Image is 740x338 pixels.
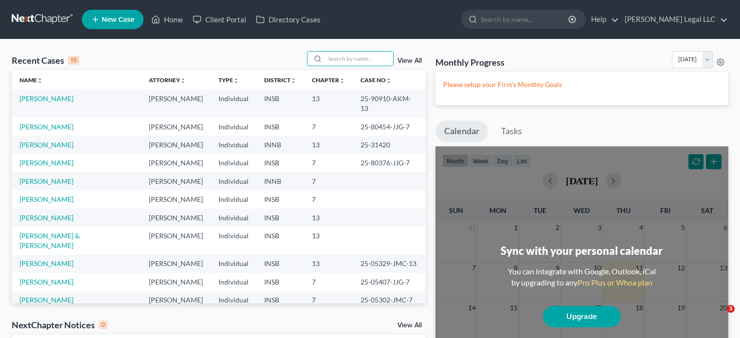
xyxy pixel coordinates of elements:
[141,273,211,291] td: [PERSON_NAME]
[256,118,304,136] td: INSB
[256,154,304,172] td: INSB
[353,273,426,291] td: 25-05407-JJG-7
[211,118,256,136] td: Individual
[304,255,353,273] td: 13
[353,154,426,172] td: 25-80376-JJG-7
[146,11,188,28] a: Home
[353,255,426,273] td: 25-05329-JMC-13
[141,209,211,227] td: [PERSON_NAME]
[141,154,211,172] td: [PERSON_NAME]
[19,159,73,167] a: [PERSON_NAME]
[353,291,426,309] td: 25-05302-JMC-7
[19,177,73,185] a: [PERSON_NAME]
[304,190,353,208] td: 7
[149,76,186,84] a: Attorneyunfold_more
[435,56,505,68] h3: Monthly Progress
[727,305,735,313] span: 3
[141,89,211,117] td: [PERSON_NAME]
[141,255,211,273] td: [PERSON_NAME]
[304,227,353,254] td: 13
[501,243,663,258] div: Sync with your personal calendar
[578,278,652,287] a: Pro Plus or Whoa plan
[304,172,353,190] td: 7
[304,136,353,154] td: 13
[620,11,728,28] a: [PERSON_NAME] Legal LLC
[304,291,353,309] td: 7
[99,320,108,329] div: 0
[304,273,353,291] td: 7
[102,16,134,23] span: New Case
[312,76,345,84] a: Chapterunfold_more
[19,76,43,84] a: Nameunfold_more
[256,89,304,117] td: INSB
[141,227,211,254] td: [PERSON_NAME]
[304,89,353,117] td: 13
[211,136,256,154] td: Individual
[211,227,256,254] td: Individual
[256,273,304,291] td: INSB
[37,78,43,84] i: unfold_more
[304,118,353,136] td: 7
[68,56,79,65] div: 15
[19,296,73,304] a: [PERSON_NAME]
[141,172,211,190] td: [PERSON_NAME]
[12,54,79,66] div: Recent Cases
[443,80,721,89] p: Please setup your Firm's Monthly Goals
[180,78,186,84] i: unfold_more
[256,190,304,208] td: INSB
[19,195,73,203] a: [PERSON_NAME]
[586,11,619,28] a: Help
[19,213,73,222] a: [PERSON_NAME]
[435,121,488,142] a: Calendar
[339,78,345,84] i: unfold_more
[304,209,353,227] td: 13
[353,118,426,136] td: 25-80454-JJG-7
[397,57,422,64] a: View All
[256,291,304,309] td: INSB
[141,136,211,154] td: [PERSON_NAME]
[353,89,426,117] td: 25-90910-AKM-13
[211,172,256,190] td: Individual
[211,190,256,208] td: Individual
[211,154,256,172] td: Individual
[211,255,256,273] td: Individual
[386,78,392,84] i: unfold_more
[361,76,392,84] a: Case Nounfold_more
[141,190,211,208] td: [PERSON_NAME]
[256,255,304,273] td: INSB
[325,52,393,66] input: Search by name...
[19,231,80,249] a: [PERSON_NAME] & [PERSON_NAME]
[19,94,73,103] a: [PERSON_NAME]
[218,76,239,84] a: Typeunfold_more
[543,306,621,327] a: Upgrade
[290,78,296,84] i: unfold_more
[211,273,256,291] td: Individual
[481,10,570,28] input: Search by name...
[353,136,426,154] td: 25-31420
[256,227,304,254] td: INSB
[256,172,304,190] td: INNB
[256,209,304,227] td: INSB
[492,121,531,142] a: Tasks
[19,278,73,286] a: [PERSON_NAME]
[211,291,256,309] td: Individual
[397,322,422,329] a: View All
[233,78,239,84] i: unfold_more
[264,76,296,84] a: Districtunfold_more
[251,11,325,28] a: Directory Cases
[211,89,256,117] td: Individual
[19,123,73,131] a: [PERSON_NAME]
[141,291,211,309] td: [PERSON_NAME]
[19,141,73,149] a: [PERSON_NAME]
[141,118,211,136] td: [PERSON_NAME]
[256,136,304,154] td: INNB
[211,209,256,227] td: Individual
[188,11,251,28] a: Client Portal
[304,154,353,172] td: 7
[19,259,73,267] a: [PERSON_NAME]
[504,266,660,288] div: You can integrate with Google, Outlook, iCal by upgrading to any
[12,319,108,331] div: NextChapter Notices
[707,305,730,328] iframe: Intercom live chat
